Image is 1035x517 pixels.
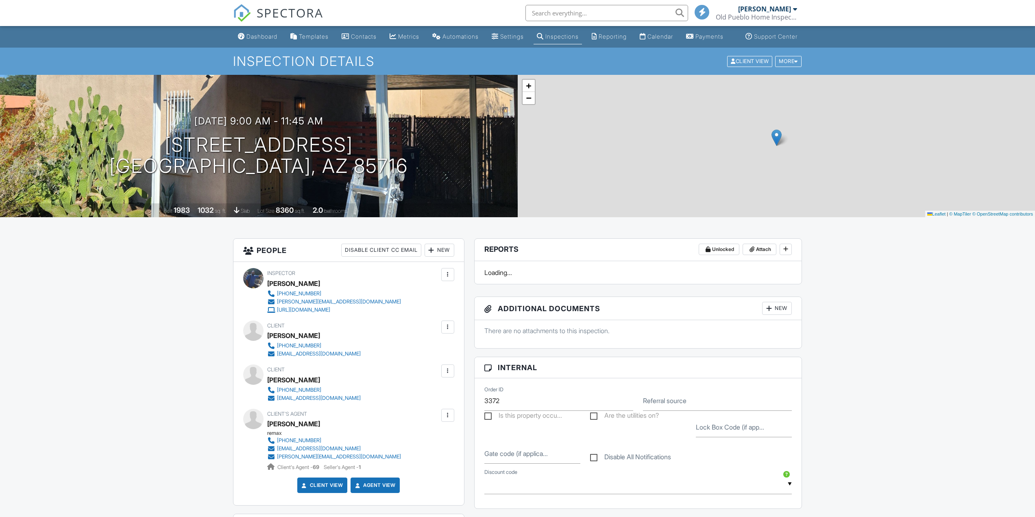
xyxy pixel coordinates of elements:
[267,445,401,453] a: [EMAIL_ADDRESS][DOMAIN_NAME]
[696,423,764,432] label: Lock Box Code (if applicable)
[267,290,401,298] a: [PHONE_NUMBER]
[742,29,801,44] a: Support Center
[590,412,659,422] label: Are the utilities on?
[338,29,380,44] a: Contacts
[599,33,627,40] div: Reporting
[257,208,275,214] span: Lot Size
[972,212,1033,216] a: © OpenStreetMap contributors
[484,412,562,422] label: Is this property occupied?
[775,56,802,67] div: More
[277,351,361,357] div: [EMAIL_ADDRESS][DOMAIN_NAME]
[198,206,214,214] div: 1032
[109,134,408,177] h1: [STREET_ADDRESS] [GEOGRAPHIC_DATA], AZ 85716
[484,444,580,464] input: Gate code (if applicable)
[295,208,305,214] span: sq.ft.
[386,29,423,44] a: Metrics
[277,307,330,313] div: [URL][DOMAIN_NAME]
[276,206,294,214] div: 8360
[174,206,190,214] div: 1983
[324,464,361,470] span: Seller's Agent -
[696,417,792,437] input: Lock Box Code (if applicable)
[277,299,401,305] div: [PERSON_NAME][EMAIL_ADDRESS][DOMAIN_NAME]
[267,386,361,394] a: [PHONE_NUMBER]
[590,453,671,463] label: Disable All Notifications
[267,306,401,314] a: [URL][DOMAIN_NAME]
[398,33,419,40] div: Metrics
[324,208,347,214] span: bathrooms
[771,129,782,146] img: Marker
[475,357,802,378] h3: Internal
[300,481,343,489] a: Client View
[277,454,401,460] div: [PERSON_NAME][EMAIL_ADDRESS][DOMAIN_NAME]
[359,464,361,470] strong: 1
[762,302,792,315] div: New
[267,418,320,430] a: [PERSON_NAME]
[313,464,319,470] strong: 69
[442,33,479,40] div: Automations
[277,445,361,452] div: [EMAIL_ADDRESS][DOMAIN_NAME]
[484,469,517,476] label: Discount code
[313,206,323,214] div: 2.0
[500,33,524,40] div: Settings
[523,92,535,104] a: Zoom out
[277,464,320,470] span: Client's Agent -
[233,11,323,28] a: SPECTORA
[927,212,946,216] a: Leaflet
[488,29,527,44] a: Settings
[233,54,802,68] h1: Inspection Details
[277,437,321,444] div: [PHONE_NUMBER]
[425,244,454,257] div: New
[643,396,686,405] label: Referral source
[947,212,948,216] span: |
[267,342,361,350] a: [PHONE_NUMBER]
[267,411,307,417] span: Client's Agent
[545,33,579,40] div: Inspections
[267,366,285,373] span: Client
[233,239,464,262] h3: People
[341,244,421,257] div: Disable Client CC Email
[523,80,535,92] a: Zoom in
[287,29,332,44] a: Templates
[277,290,321,297] div: [PHONE_NUMBER]
[267,329,320,342] div: [PERSON_NAME]
[241,208,250,214] span: slab
[647,33,673,40] div: Calendar
[267,323,285,329] span: Client
[246,33,277,40] div: Dashboard
[484,449,548,458] label: Gate code (if applicable)
[534,29,582,44] a: Inspections
[738,5,791,13] div: [PERSON_NAME]
[267,298,401,306] a: [PERSON_NAME][EMAIL_ADDRESS][DOMAIN_NAME]
[525,5,688,21] input: Search everything...
[526,81,531,91] span: +
[277,342,321,349] div: [PHONE_NUMBER]
[215,208,226,214] span: sq. ft.
[716,13,797,21] div: Old Pueblo Home Inspection
[588,29,630,44] a: Reporting
[526,93,531,103] span: −
[267,270,295,276] span: Inspector
[235,29,281,44] a: Dashboard
[726,58,774,64] a: Client View
[636,29,676,44] a: Calendar
[194,116,323,127] h3: [DATE] 9:00 am - 11:45 am
[484,326,792,335] p: There are no attachments to this inspection.
[754,33,797,40] div: Support Center
[429,29,482,44] a: Automations (Basic)
[257,4,323,21] span: SPECTORA
[267,277,320,290] div: [PERSON_NAME]
[475,297,802,320] h3: Additional Documents
[351,33,377,40] div: Contacts
[163,208,172,214] span: Built
[949,212,971,216] a: © MapTiler
[267,394,361,402] a: [EMAIL_ADDRESS][DOMAIN_NAME]
[695,33,723,40] div: Payments
[299,33,329,40] div: Templates
[267,350,361,358] a: [EMAIL_ADDRESS][DOMAIN_NAME]
[727,56,772,67] div: Client View
[267,453,401,461] a: [PERSON_NAME][EMAIL_ADDRESS][DOMAIN_NAME]
[233,4,251,22] img: The Best Home Inspection Software - Spectora
[484,386,503,393] label: Order ID
[267,374,320,386] div: [PERSON_NAME]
